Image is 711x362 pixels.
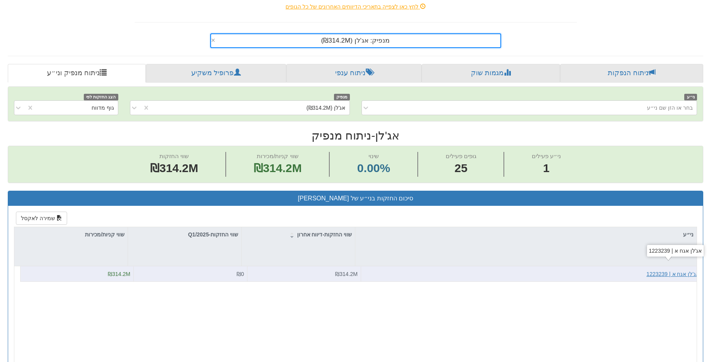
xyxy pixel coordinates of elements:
span: שווי קניות/מכירות [257,153,298,159]
a: ניתוח ענפי [286,64,422,83]
span: גופים פעילים [446,153,476,159]
button: אג'לן אגח א | 1223239 [647,270,699,278]
a: פרופיל משקיע [146,64,286,83]
span: ₪314.2M [108,271,130,277]
span: 25 [446,160,476,177]
a: מגמות שוק [422,64,560,83]
div: אג'לן אגח א | 1223239 [647,245,704,257]
span: ₪314.2M [254,162,302,174]
span: ני״ע [684,94,697,100]
div: לחץ כאן לצפייה בתאריכי הדיווחים האחרונים של כל הגופים [129,3,583,10]
button: שמירה לאקסל [16,212,67,225]
span: Clear value [211,34,218,47]
a: ניתוח הנפקות [560,64,703,83]
span: ני״ע פעילים [532,153,561,159]
div: אג'לן (₪314.2M) [306,104,346,112]
div: שווי החזקות-דיווח אחרון [242,227,355,242]
span: הצג החזקות לפי [84,94,118,100]
a: ניתוח מנפיק וני״ע [8,64,146,83]
div: בחר או הזן שם ני״ע [647,104,693,112]
span: שינוי [368,153,379,159]
div: שווי החזקות-Q1/2025 [128,227,241,242]
span: × [211,37,215,44]
span: ₪314.2M [150,162,198,174]
div: גוף מדווח [92,104,114,112]
span: ₪314.2M [335,271,358,277]
h2: אג'לן - ניתוח מנפיק [8,129,703,142]
h3: סיכום החזקות בני״ע של [PERSON_NAME] [14,195,697,202]
span: 0.00% [357,160,390,177]
span: מנפיק: ‏אג'לן ‎(₪314.2M)‎ [321,37,390,44]
div: שווי קניות/מכירות [14,227,128,242]
div: ני״ע [355,227,697,242]
span: 1 [532,160,561,177]
span: ₪0 [237,271,244,277]
span: מנפיק [334,94,350,100]
span: שווי החזקות [159,153,189,159]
